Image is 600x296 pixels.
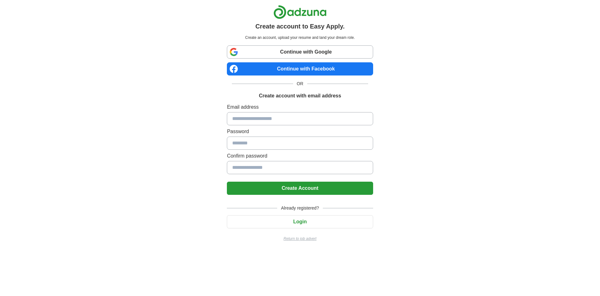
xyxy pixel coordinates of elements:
[227,219,373,224] a: Login
[277,205,322,211] span: Already registered?
[227,236,373,241] a: Return to job advert
[293,80,307,87] span: OR
[227,45,373,59] a: Continue with Google
[227,152,373,160] label: Confirm password
[227,215,373,228] button: Login
[259,92,341,100] h1: Create account with email address
[228,35,372,40] p: Create an account, upload your resume and land your dream role.
[255,22,345,31] h1: Create account to Easy Apply.
[227,182,373,195] button: Create Account
[227,128,373,135] label: Password
[227,62,373,75] a: Continue with Facebook
[273,5,327,19] img: Adzuna logo
[227,103,373,111] label: Email address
